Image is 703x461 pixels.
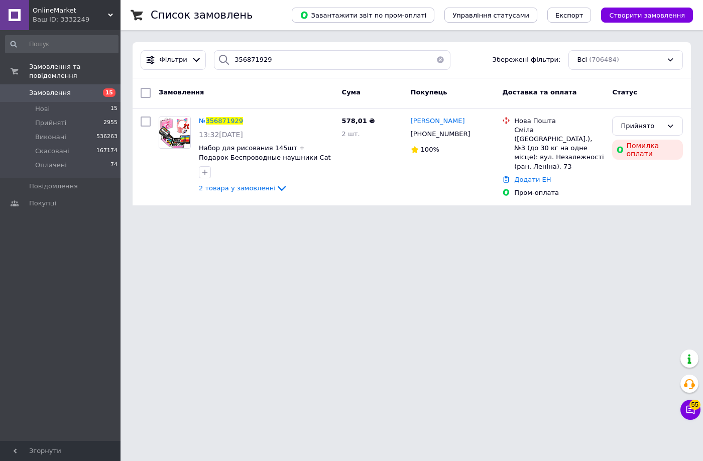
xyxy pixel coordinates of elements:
[35,161,67,170] span: Оплачені
[96,147,118,156] span: 167174
[159,88,204,96] span: Замовлення
[35,104,50,113] span: Нові
[103,119,118,128] span: 2955
[159,117,190,148] img: Фото товару
[411,130,471,138] span: [PHONE_NUMBER]
[110,161,118,170] span: 74
[29,182,78,191] span: Повідомлення
[103,88,115,97] span: 15
[206,117,243,125] span: 356871929
[680,400,700,420] button: Чат з покупцем55
[514,176,551,183] a: Додати ЕН
[151,9,253,21] h1: Список замовлень
[35,147,69,156] span: Скасовані
[199,131,243,139] span: 13:32[DATE]
[33,15,121,24] div: Ваш ID: 3332249
[29,88,71,97] span: Замовлення
[199,117,243,125] a: №356871929
[430,50,450,70] button: Очистить
[502,88,576,96] span: Доставка та оплата
[555,12,583,19] span: Експорт
[110,104,118,113] span: 15
[29,199,56,208] span: Покупці
[452,12,529,19] span: Управління статусами
[160,55,187,65] span: Фільтри
[514,117,604,126] div: Нова Пошта
[33,6,108,15] span: OnlineMarket
[96,133,118,142] span: 536263
[612,88,637,96] span: Статус
[689,400,700,410] span: 55
[342,130,360,138] span: 2 шт.
[199,184,276,192] span: 2 товара у замовленні
[421,146,439,153] span: 100%
[493,55,561,65] span: Збережені фільтри:
[589,56,619,63] span: (706484)
[514,188,604,197] div: Пром-оплата
[411,117,465,126] a: [PERSON_NAME]
[199,184,288,192] a: 2 товара у замовленні
[411,88,447,96] span: Покупець
[601,8,693,23] button: Створити замовлення
[612,140,683,160] div: Помилка оплати
[577,55,587,65] span: Всі
[35,119,66,128] span: Прийняті
[35,133,66,142] span: Виконані
[609,12,685,19] span: Створити замовлення
[214,50,450,70] input: Пошук за номером замовлення, ПІБ покупця, номером телефону, Email, номером накладної
[29,62,121,80] span: Замовлення та повідомлення
[621,121,662,132] div: Прийнято
[411,117,465,125] span: [PERSON_NAME]
[199,144,331,180] a: Набор для рисования 145шт + Подарок Беспроводные наушники Cat VZV-23M / Детский набор для творчества
[342,117,375,125] span: 578,01 ₴
[5,35,119,53] input: Пошук
[342,88,361,96] span: Cума
[300,11,426,20] span: Завантажити звіт по пром-оплаті
[199,117,206,125] span: №
[292,8,434,23] button: Завантажити звіт по пром-оплаті
[547,8,592,23] button: Експорт
[444,8,537,23] button: Управління статусами
[159,117,191,149] a: Фото товару
[514,126,604,171] div: Сміла ([GEOGRAPHIC_DATA].), №3 (до 30 кг на одне місце): вул. Незалежності (ран. Леніна), 73
[591,11,693,19] a: Створити замовлення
